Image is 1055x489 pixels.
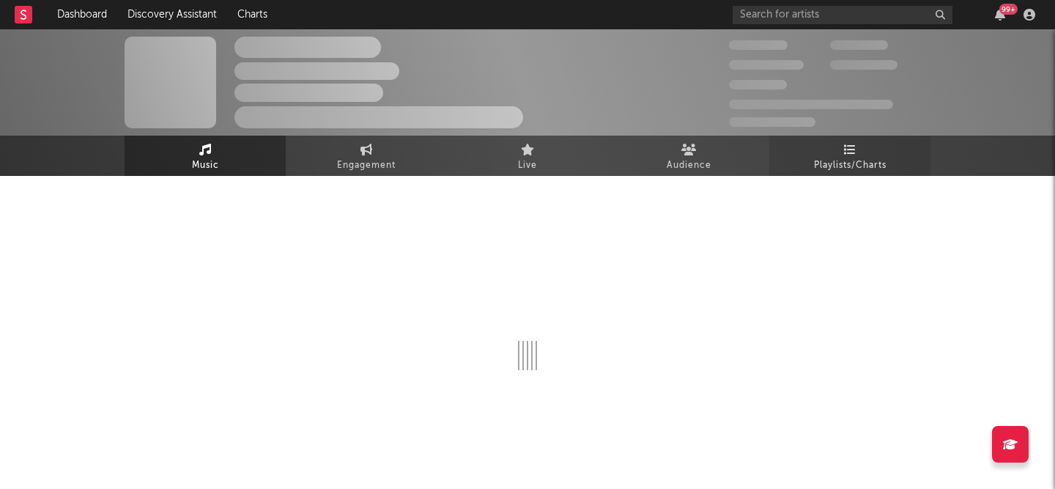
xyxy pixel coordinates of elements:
[729,117,815,127] span: Jump Score: 85.0
[125,136,286,176] a: Music
[733,6,952,24] input: Search for artists
[814,157,886,174] span: Playlists/Charts
[518,157,537,174] span: Live
[667,157,711,174] span: Audience
[729,80,787,89] span: 100,000
[830,40,888,50] span: 100,000
[608,136,769,176] a: Audience
[337,157,396,174] span: Engagement
[729,40,788,50] span: 300,000
[729,100,893,109] span: 50,000,000 Monthly Listeners
[286,136,447,176] a: Engagement
[192,157,219,174] span: Music
[729,60,804,70] span: 50,000,000
[830,60,897,70] span: 1,000,000
[447,136,608,176] a: Live
[999,4,1018,15] div: 99 +
[769,136,930,176] a: Playlists/Charts
[995,9,1005,21] button: 99+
